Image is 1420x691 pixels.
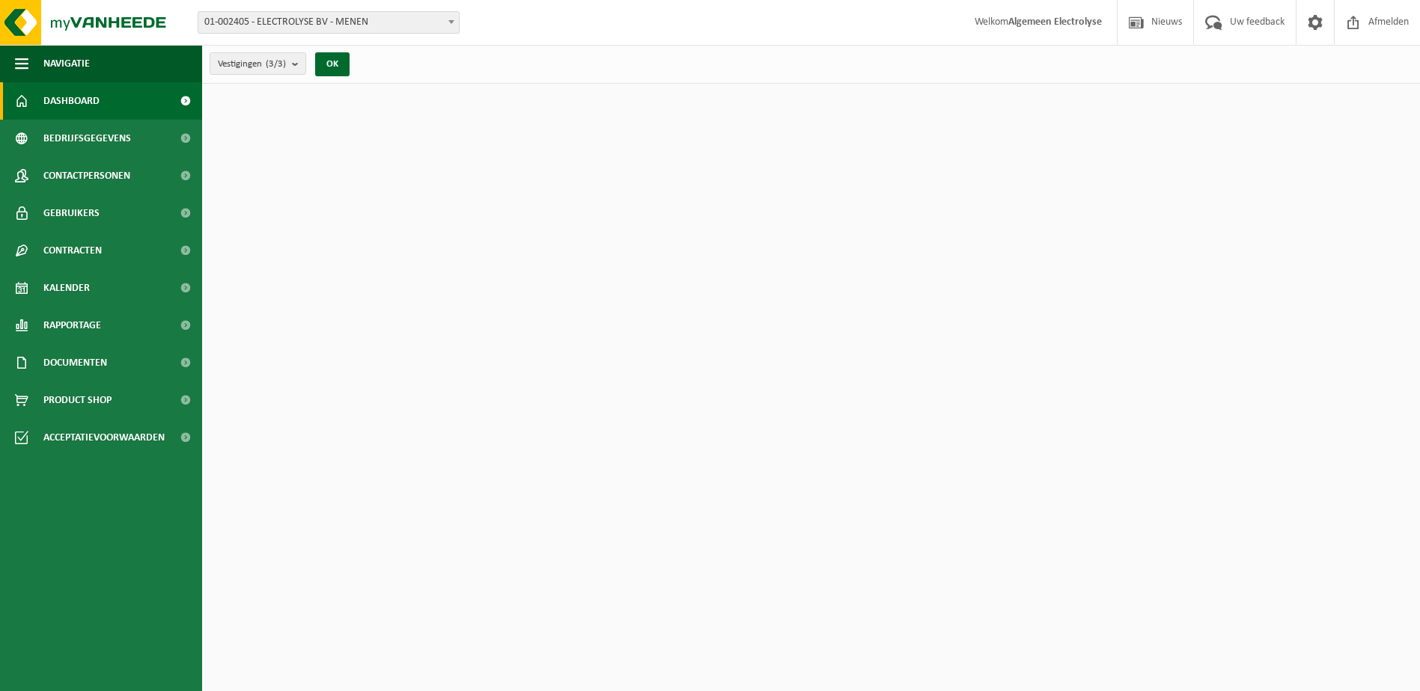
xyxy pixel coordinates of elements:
[198,12,459,33] span: 01-002405 - ELECTROLYSE BV - MENEN
[43,157,130,194] span: Contactpersonen
[43,307,101,344] span: Rapportage
[218,53,286,76] span: Vestigingen
[43,194,100,232] span: Gebruikers
[266,59,286,69] count: (3/3)
[43,45,90,82] span: Navigatie
[198,11,460,34] span: 01-002405 - ELECTROLYSE BV - MENEN
[1008,16,1102,28] strong: Algemeen Electrolyse
[43,232,102,269] span: Contracten
[43,419,165,456] span: Acceptatievoorwaarden
[43,381,112,419] span: Product Shop
[43,344,107,381] span: Documenten
[43,82,100,120] span: Dashboard
[315,52,350,76] button: OK
[210,52,306,75] button: Vestigingen(3/3)
[43,120,131,157] span: Bedrijfsgegevens
[43,269,90,307] span: Kalender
